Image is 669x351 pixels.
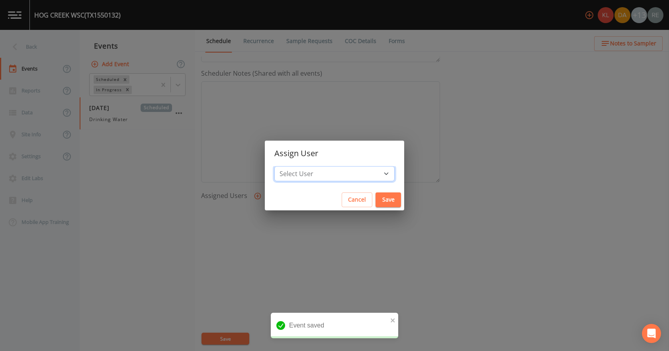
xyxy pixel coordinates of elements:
[376,192,401,207] button: Save
[271,313,398,338] div: Event saved
[342,192,372,207] button: Cancel
[265,141,404,166] h2: Assign User
[642,324,661,343] div: Open Intercom Messenger
[390,315,396,325] button: close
